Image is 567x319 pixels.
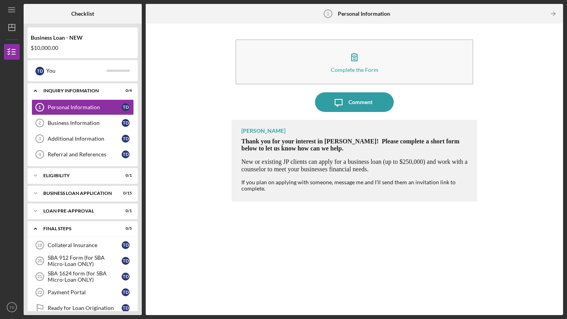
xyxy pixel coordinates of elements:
div: 0 / 4 [118,88,132,93]
tspan: 4 [39,152,41,157]
div: LOAN PRE-APPROVAL [43,209,112,213]
span: New or existing JP clients can apply for a business loan (up to $250,000) and work with a counsel... [241,158,467,172]
div: T D [122,241,130,249]
tspan: 19 [37,243,42,247]
div: T D [122,288,130,296]
div: 0 / 5 [118,226,132,231]
div: 0 / 15 [118,191,132,196]
button: Complete the Form [235,39,473,84]
div: SBA 1624 form (for SBA Micro-Loan ONLY) [48,270,122,283]
div: Complete the Form [331,67,378,73]
div: You [46,64,106,77]
div: Business Information [48,120,122,126]
a: 19Collateral InsuranceTD [31,237,134,253]
tspan: 22 [37,290,42,295]
a: 20SBA 912 Form (for SBA Micro-Loan ONLY)TD [31,253,134,269]
tspan: 20 [37,258,42,263]
a: 3Additional InformationTD [31,131,134,147]
a: 22Payment PortalTD [31,284,134,300]
button: TD [4,299,20,315]
b: Checklist [71,11,94,17]
div: T D [122,135,130,143]
div: T D [35,67,44,75]
div: T D [122,273,130,280]
div: $10,000.00 [31,45,135,51]
a: 1Personal InformationTD [31,99,134,115]
div: If you plan on applying with someone, message me and I'll send them an invitation link to complete. [241,179,469,192]
div: 0 / 1 [118,173,132,178]
text: TD [9,305,15,310]
tspan: 1 [39,105,41,110]
tspan: 3 [39,136,41,141]
a: 2Business InformationTD [31,115,134,131]
div: T D [122,150,130,158]
div: Payment Portal [48,289,122,295]
tspan: 1 [327,11,329,16]
tspan: 2 [39,121,41,125]
div: T D [122,304,130,312]
div: Personal Information [48,104,122,110]
span: Thank you for your interest in [PERSON_NAME]! Please complete a short form below to let us know h... [241,138,460,152]
tspan: 21 [37,274,42,279]
div: Referral and References [48,151,122,158]
a: 21SBA 1624 form (for SBA Micro-Loan ONLY)TD [31,269,134,284]
a: Ready for Loan OriginationTD [31,300,134,316]
div: INQUIRY INFORMATION [43,88,112,93]
a: 4Referral and ReferencesTD [31,147,134,162]
button: Comment [315,92,394,112]
div: FINAL STEPS [43,226,112,231]
div: [PERSON_NAME] [241,128,285,134]
div: ELIGIBILITY [43,173,112,178]
div: SBA 912 Form (for SBA Micro-Loan ONLY) [48,255,122,267]
div: T D [122,103,130,111]
div: T D [122,119,130,127]
div: BUSINESS LOAN APPLICATION [43,191,112,196]
div: 0 / 1 [118,209,132,213]
div: Business Loan - NEW [31,35,135,41]
div: Comment [348,92,372,112]
div: T D [122,257,130,265]
div: Ready for Loan Origination [48,305,122,311]
div: Additional Information [48,136,122,142]
b: Personal Information [338,11,390,17]
div: Collateral Insurance [48,242,122,248]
